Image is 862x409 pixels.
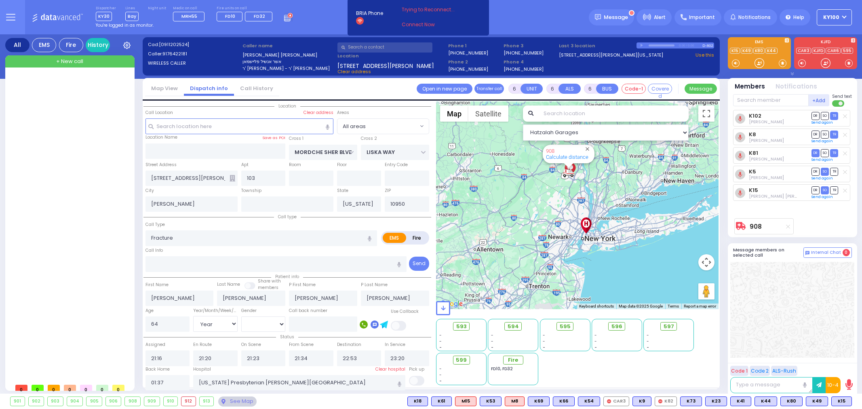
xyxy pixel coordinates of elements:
button: Show street map [440,105,468,122]
div: 908 [563,168,575,178]
span: TR [830,186,838,194]
label: Room [289,162,301,168]
img: red-radio-icon.svg [658,399,662,403]
span: - [594,332,597,338]
span: 0 [32,385,44,391]
span: SO [821,112,829,120]
span: members [258,285,278,291]
div: K23 [705,396,727,406]
a: Call History [234,84,279,92]
div: 908 [125,397,140,406]
a: CAR6 [826,48,841,54]
span: - [439,378,442,384]
span: Berish Mertz [749,156,784,162]
span: DR [811,186,820,194]
div: D-802 [702,42,714,48]
span: - [647,338,649,344]
a: Send again [811,120,833,125]
div: 912 [181,397,196,406]
label: Township [241,188,261,194]
div: Fire [59,38,83,52]
div: 904 [67,397,83,406]
a: K81 [749,150,758,156]
div: BLS [806,396,828,406]
span: Chaim Elozer Farkas [749,175,784,181]
label: Caller: [148,51,240,57]
label: [PHONE_NUMBER] [504,50,544,56]
span: 594 [508,323,519,331]
div: M8 [505,396,525,406]
span: 593 [456,323,467,331]
div: BLS [680,396,702,406]
label: En Route [193,342,212,348]
span: - [647,344,649,350]
label: P First Name [289,282,316,288]
button: BUS [596,84,618,94]
div: K66 [553,396,575,406]
a: Calculate distance [546,154,588,160]
div: 902 [29,397,44,406]
span: 0 [15,385,27,391]
span: Moshe Greenfeld [749,137,784,143]
span: TR [830,149,838,157]
label: Age [145,308,154,314]
label: Apt [241,162,249,168]
div: 906 [106,397,121,406]
div: ALS [455,396,476,406]
label: Dispatcher [96,6,116,11]
span: Internal Chat [811,250,841,255]
div: Year/Month/Week/Day [193,308,238,314]
span: 596 [611,323,622,331]
h5: Message members on selected call [733,247,803,258]
a: CAR3 [796,48,811,54]
a: Send again [811,194,833,199]
span: 0 [48,385,60,391]
label: Location Name [145,134,177,141]
span: - [439,366,442,372]
label: From Scene [289,342,314,348]
img: Google [438,299,465,309]
div: K44 [755,396,777,406]
label: First Name [145,282,169,288]
span: TR [830,112,838,120]
label: Call back number [289,308,327,314]
span: Help [793,14,804,21]
label: Save as POI [262,135,285,141]
label: Fire units on call [217,6,275,11]
a: K80 [753,48,765,54]
div: USHER ANSHIL FLEISHMAN [563,153,577,177]
label: Last 3 location [559,42,636,49]
div: K49 [806,396,828,406]
button: Toggle fullscreen view [698,105,714,122]
div: ALS KJ [505,396,525,406]
label: Turn off text [832,99,845,108]
input: Search location [538,105,688,122]
span: 9176422181 [162,51,187,57]
label: Fire [406,233,428,243]
span: 0 [96,385,108,391]
img: message.svg [595,14,601,20]
span: Alert [654,14,666,21]
span: SO [821,131,829,138]
div: 910 [164,397,178,406]
div: K54 [578,396,600,406]
span: SO [821,186,829,194]
label: Clear hospital [375,366,405,373]
span: Avigdor Weinberger [749,119,784,125]
div: K80 [780,396,803,406]
span: DR [811,131,820,138]
span: - [594,344,597,350]
button: Internal Chat 0 [803,247,852,258]
a: 908 [546,148,554,154]
input: Search hospital [193,375,405,390]
span: You're logged in as monitor. [96,22,154,28]
span: Bay [125,12,139,21]
label: Call Location [145,110,173,116]
div: K69 [528,396,550,406]
span: Notifications [738,14,771,21]
button: Close [584,145,591,153]
span: [0911202524] [159,41,189,48]
img: comment-alt.png [805,251,809,255]
div: FD10, FD32 [491,366,535,372]
div: K18 [407,396,428,406]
